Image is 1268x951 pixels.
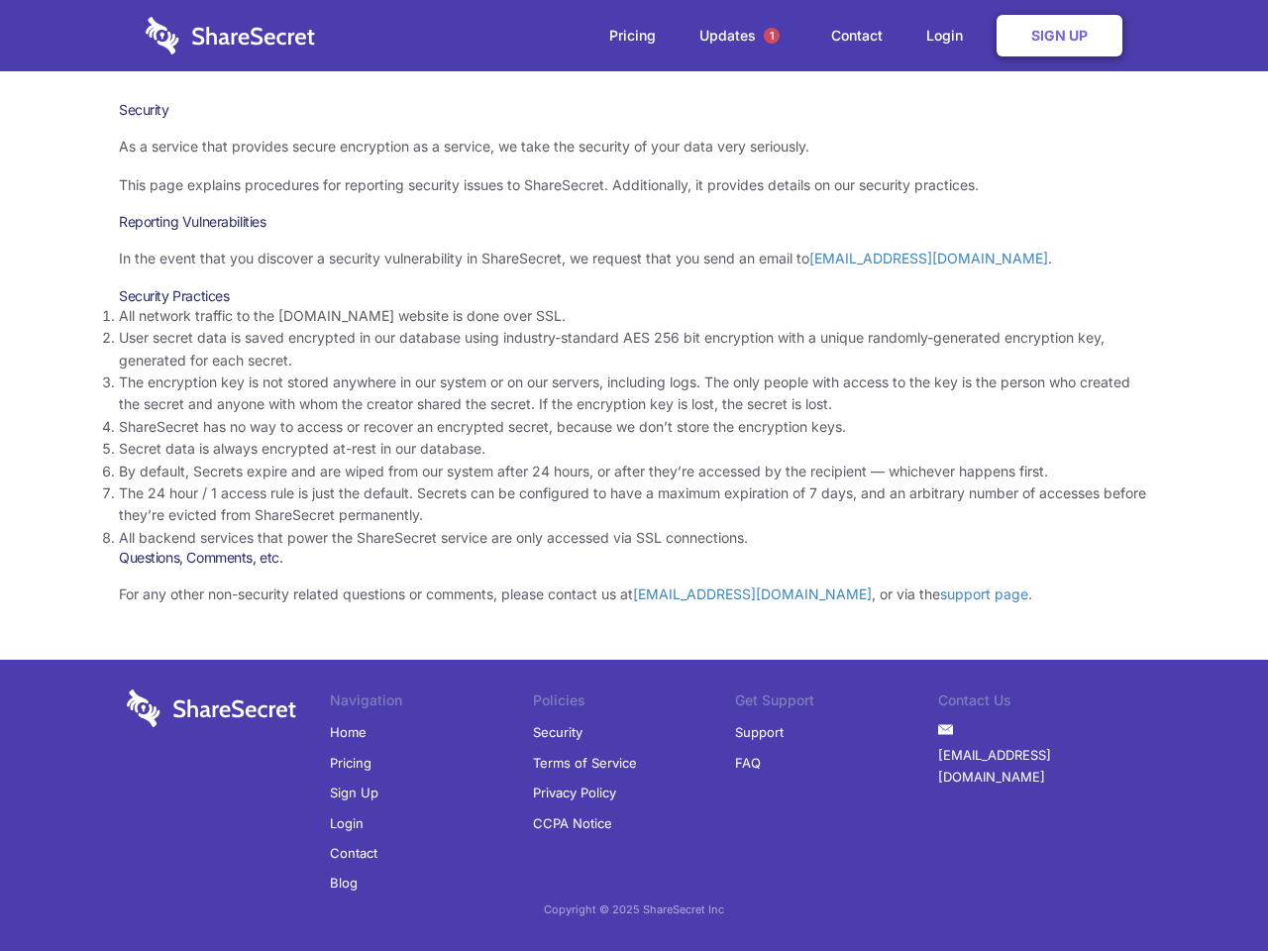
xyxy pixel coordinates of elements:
[330,838,377,868] a: Contact
[330,808,364,838] a: Login
[119,438,1149,460] li: Secret data is always encrypted at-rest in our database.
[119,527,1149,549] li: All backend services that power the ShareSecret service are only accessed via SSL connections.
[119,327,1149,371] li: User secret data is saved encrypted in our database using industry-standard AES 256 bit encryptio...
[938,689,1141,717] li: Contact Us
[119,371,1149,416] li: The encryption key is not stored anywhere in our system or on our servers, including logs. The on...
[330,778,378,807] a: Sign Up
[330,717,367,747] a: Home
[119,305,1149,327] li: All network traffic to the [DOMAIN_NAME] website is done over SSL.
[127,689,296,727] img: logo-wordmark-white-trans-d4663122ce5f474addd5e946df7df03e33cb6a1c49d2221995e7729f52c070b2.svg
[119,583,1149,605] p: For any other non-security related questions or comments, please contact us at , or via the .
[633,585,872,602] a: [EMAIL_ADDRESS][DOMAIN_NAME]
[330,868,358,898] a: Blog
[764,28,780,44] span: 1
[119,287,1149,305] h3: Security Practices
[533,778,616,807] a: Privacy Policy
[119,549,1149,567] h3: Questions, Comments, etc.
[119,248,1149,269] p: In the event that you discover a security vulnerability in ShareSecret, we request that you send ...
[906,5,993,66] a: Login
[735,717,784,747] a: Support
[330,748,371,778] a: Pricing
[119,482,1149,527] li: The 24 hour / 1 access rule is just the default. Secrets can be configured to have a maximum expi...
[533,689,736,717] li: Policies
[119,416,1149,438] li: ShareSecret has no way to access or recover an encrypted secret, because we don’t store the encry...
[811,5,902,66] a: Contact
[533,808,612,838] a: CCPA Notice
[119,174,1149,196] p: This page explains procedures for reporting security issues to ShareSecret. Additionally, it prov...
[330,689,533,717] li: Navigation
[938,740,1141,792] a: [EMAIL_ADDRESS][DOMAIN_NAME]
[119,101,1149,119] h1: Security
[533,748,637,778] a: Terms of Service
[119,213,1149,231] h3: Reporting Vulnerabilities
[735,748,761,778] a: FAQ
[735,689,938,717] li: Get Support
[533,717,582,747] a: Security
[589,5,676,66] a: Pricing
[119,461,1149,482] li: By default, Secrets expire and are wiped from our system after 24 hours, or after they’re accesse...
[809,250,1048,266] a: [EMAIL_ADDRESS][DOMAIN_NAME]
[997,15,1122,56] a: Sign Up
[119,136,1149,158] p: As a service that provides secure encryption as a service, we take the security of your data very...
[146,17,315,54] img: logo-wordmark-white-trans-d4663122ce5f474addd5e946df7df03e33cb6a1c49d2221995e7729f52c070b2.svg
[940,585,1028,602] a: support page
